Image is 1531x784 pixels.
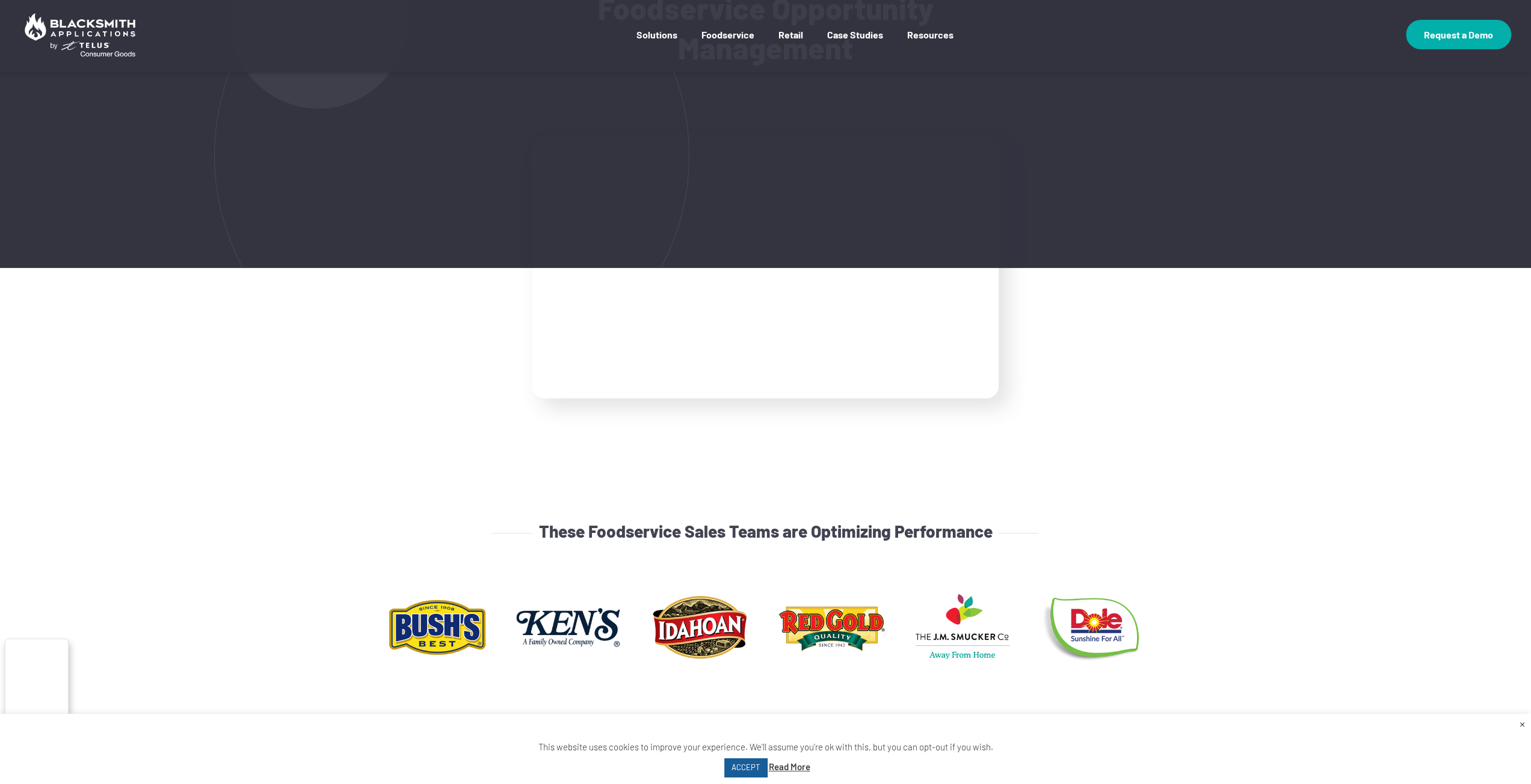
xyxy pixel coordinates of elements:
[538,521,992,541] h4: These Foodservice Sales Teams are Optimizing Performance
[538,741,993,772] span: This website uses cookies to improve your experience. We'll assume you're ok with this, but you c...
[906,589,1019,665] img: bse-web-logo-smuckersafh
[643,589,756,665] img: bse-web-logo-idahoan
[701,29,754,58] a: Foodservice
[724,758,767,777] a: ACCEPT
[1037,589,1150,665] img: bse-web-logo-dole
[778,29,803,58] a: Retail
[775,589,888,665] img: bse-web-logo-redgold
[769,759,810,775] a: Read More
[907,29,953,58] a: Resources
[512,589,625,665] img: bse-web-logo-kens
[827,29,883,58] a: Case Studies
[1520,717,1525,730] a: Close the cookie bar
[381,589,494,665] img: bse-web-logo-bushs
[20,8,140,61] img: Blacksmith Applications by TELUS Consumer Goods
[636,29,677,58] a: Solutions
[1406,20,1511,49] a: Request a Demo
